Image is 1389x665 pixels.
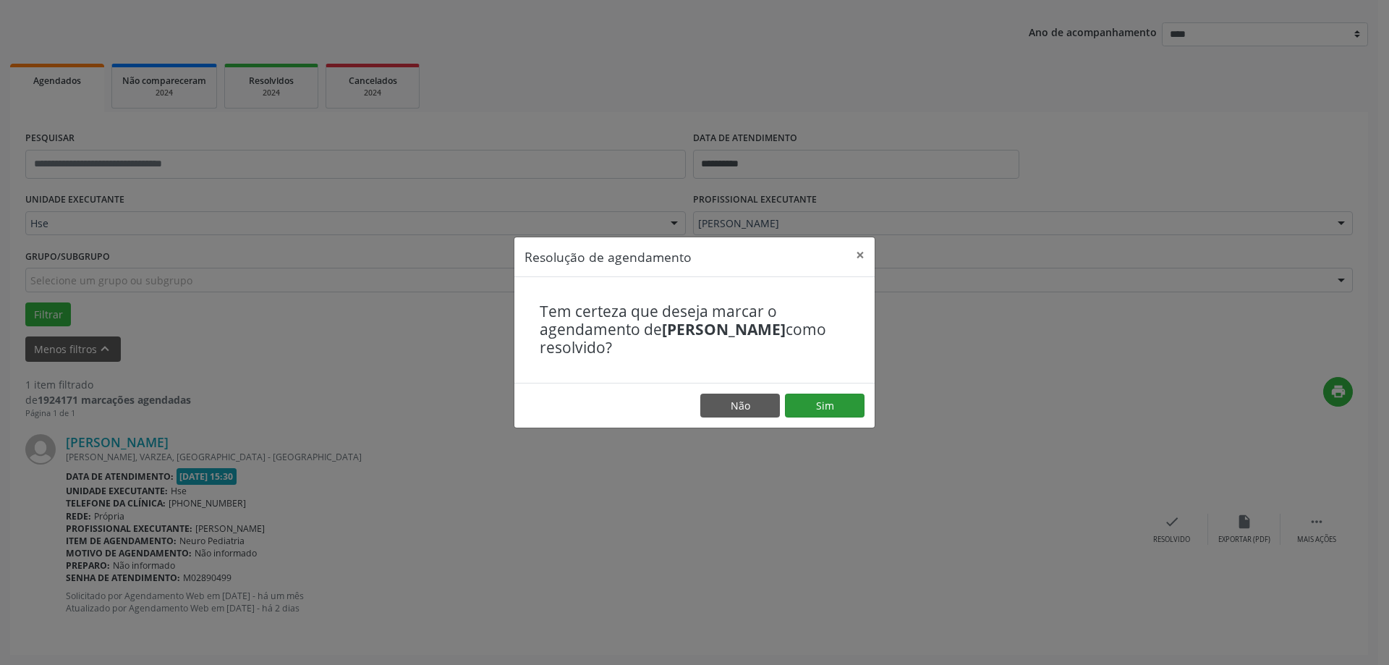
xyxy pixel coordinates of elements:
[540,302,849,357] h4: Tem certeza que deseja marcar o agendamento de como resolvido?
[846,237,875,273] button: Close
[662,319,786,339] b: [PERSON_NAME]
[700,394,780,418] button: Não
[524,247,692,266] h5: Resolução de agendamento
[785,394,865,418] button: Sim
